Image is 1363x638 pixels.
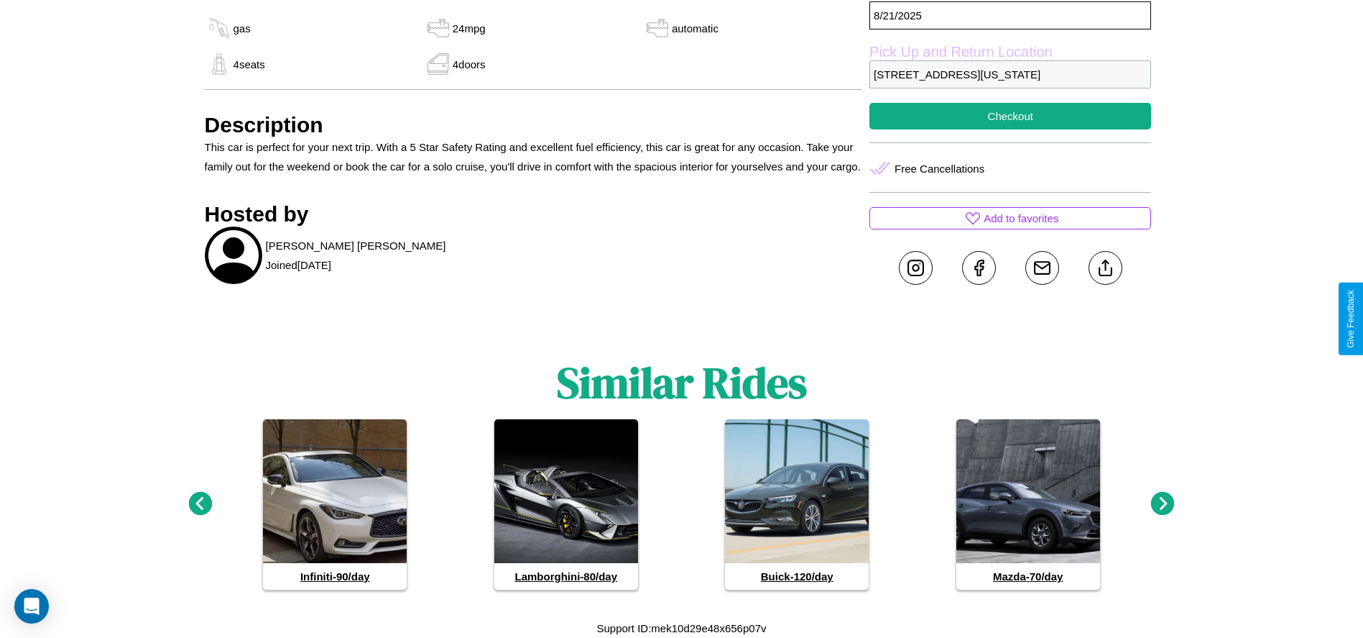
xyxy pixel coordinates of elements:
[956,563,1100,590] h4: Mazda - 70 /day
[424,17,453,39] img: gas
[869,103,1151,129] button: Checkout
[14,589,49,624] div: Open Intercom Messenger
[596,619,766,638] p: Support ID: mek10d29e48x656p07v
[453,55,486,74] p: 4 doors
[869,207,1151,229] button: Add to favorites
[869,60,1151,88] p: [STREET_ADDRESS][US_STATE]
[263,419,407,590] a: Infiniti-90/day
[205,137,863,176] p: This car is perfect for your next trip. With a 5 Star Safety Rating and excellent fuel efficiency...
[266,236,446,255] p: [PERSON_NAME] [PERSON_NAME]
[453,19,486,38] p: 24 mpg
[557,353,807,412] h1: Similar Rides
[869,44,1151,60] label: Pick Up and Return Location
[234,55,265,74] p: 4 seats
[895,159,984,178] p: Free Cancellations
[424,53,453,75] img: gas
[494,563,638,590] h4: Lamborghini - 80 /day
[205,202,863,227] h3: Hosted by
[672,19,719,38] p: automatic
[494,419,638,590] a: Lamborghini-80/day
[725,563,869,590] h4: Buick - 120 /day
[234,19,251,38] p: gas
[205,53,234,75] img: gas
[205,17,234,39] img: gas
[266,255,331,275] p: Joined [DATE]
[869,1,1151,29] p: 8 / 21 / 2025
[263,563,407,590] h4: Infiniti - 90 /day
[725,419,869,590] a: Buick-120/day
[956,419,1100,590] a: Mazda-70/day
[984,209,1058,228] p: Add to favorites
[205,113,863,137] h3: Description
[643,17,672,39] img: gas
[1346,290,1356,348] div: Give Feedback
